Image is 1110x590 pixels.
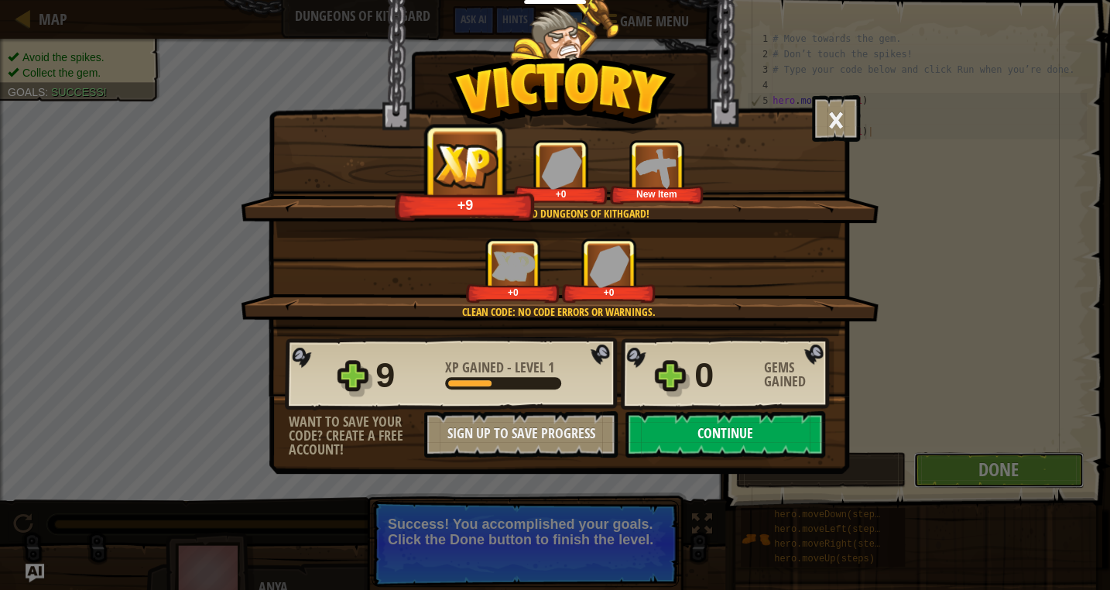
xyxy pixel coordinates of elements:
div: - [445,361,554,375]
div: New Item [613,188,701,200]
div: +0 [565,286,653,298]
div: Clean code: no code errors or warnings. [314,304,803,320]
img: Victory [447,57,676,135]
span: Level [512,358,548,377]
div: 0 [694,351,755,400]
div: 9 [375,351,436,400]
img: XP Gained [492,251,535,281]
span: 1 [548,358,554,377]
div: You completed Dungeons of Kithgard! [314,206,803,221]
div: +0 [517,188,605,200]
button: Sign Up to Save Progress [424,411,618,458]
div: Gems Gained [764,361,834,389]
img: Gems Gained [589,245,629,287]
img: XP Gained [431,141,500,189]
div: +0 [469,286,557,298]
img: New Item [636,146,678,189]
div: Want to save your code? Create a free account! [289,415,424,457]
button: Continue [625,411,825,458]
div: +9 [399,196,531,214]
img: Gems Gained [541,146,581,189]
span: XP Gained [445,358,507,377]
button: × [812,95,860,142]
